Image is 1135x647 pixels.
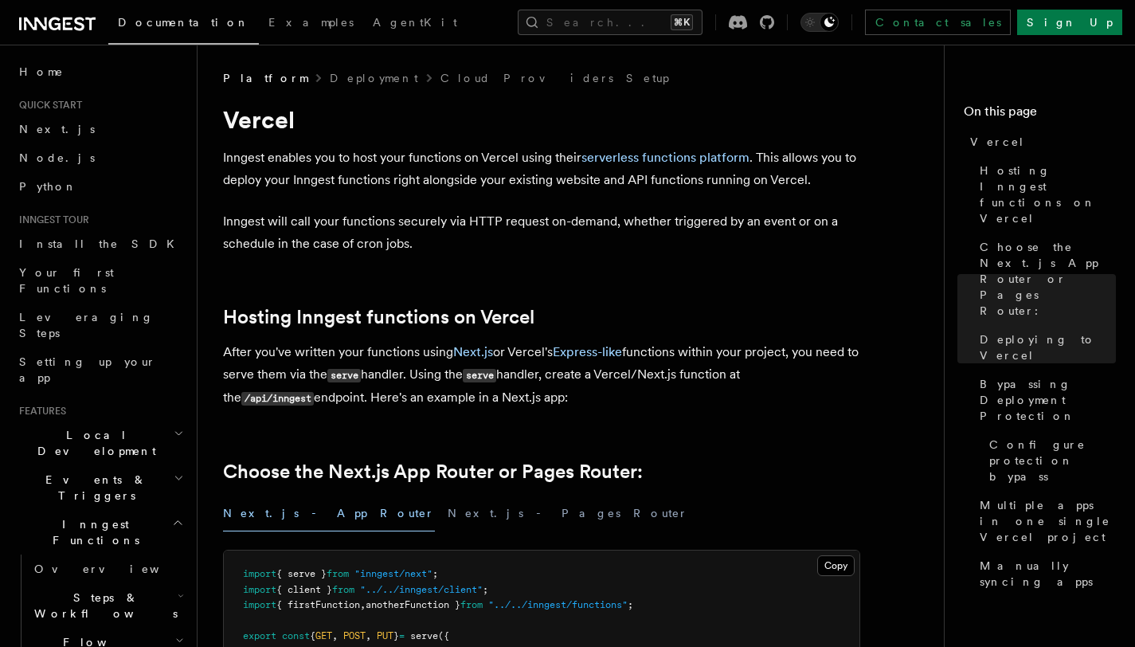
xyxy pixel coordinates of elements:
[800,13,839,32] button: Toggle dark mode
[973,491,1116,551] a: Multiple apps in one single Vercel project
[360,599,366,610] span: ,
[460,599,483,610] span: from
[360,584,483,595] span: "../../inngest/client"
[973,551,1116,596] a: Manually syncing apps
[28,555,187,583] a: Overview
[13,229,187,258] a: Install the SDK
[393,630,399,641] span: }
[366,599,460,610] span: anotherFunction }
[865,10,1011,35] a: Contact sales
[983,430,1116,491] a: Configure protection bypass
[223,105,860,134] h1: Vercel
[276,568,327,579] span: { serve }
[223,306,534,328] a: Hosting Inngest functions on Vercel
[223,70,307,86] span: Platform
[343,630,366,641] span: POST
[13,172,187,201] a: Python
[432,568,438,579] span: ;
[970,134,1025,150] span: Vercel
[628,599,633,610] span: ;
[13,115,187,143] a: Next.js
[980,376,1116,424] span: Bypassing Deployment Protection
[315,630,332,641] span: GET
[483,584,488,595] span: ;
[1017,10,1122,35] a: Sign Up
[276,599,360,610] span: { firstFunction
[19,266,114,295] span: Your first Functions
[553,344,622,359] a: Express-like
[241,392,314,406] code: /api/inngest
[330,70,418,86] a: Deployment
[332,584,354,595] span: from
[13,510,187,555] button: Inngest Functions
[259,5,363,43] a: Examples
[13,57,187,86] a: Home
[13,347,187,392] a: Setting up your app
[581,150,749,165] a: serverless functions platform
[108,5,259,45] a: Documentation
[223,147,860,191] p: Inngest enables you to host your functions on Vercel using their . This allows you to deploy your...
[332,630,338,641] span: ,
[410,630,438,641] span: serve
[488,599,628,610] span: "../../inngest/functions"
[817,555,855,576] button: Copy
[268,16,354,29] span: Examples
[19,237,184,250] span: Install the SDK
[964,102,1116,127] h4: On this page
[13,516,172,548] span: Inngest Functions
[223,341,860,410] p: After you've written your functions using or Vercel's functions within your project, you need to ...
[223,461,643,483] a: Choose the Next.js App Router or Pages Router:
[19,64,64,80] span: Home
[28,583,187,628] button: Steps & Workflows
[243,584,276,595] span: import
[518,10,703,35] button: Search...⌘K
[671,14,693,30] kbd: ⌘K
[19,123,95,135] span: Next.js
[354,568,432,579] span: "inngest/next"
[118,16,249,29] span: Documentation
[448,496,688,531] button: Next.js - Pages Router
[13,465,187,510] button: Events & Triggers
[13,472,174,504] span: Events & Triggers
[310,630,315,641] span: {
[989,437,1116,484] span: Configure protection bypass
[276,584,332,595] span: { client }
[366,630,371,641] span: ,
[19,355,156,384] span: Setting up your app
[13,405,66,418] span: Features
[463,369,496,382] code: serve
[377,630,393,641] span: PUT
[980,497,1116,545] span: Multiple apps in one single Vercel project
[243,568,276,579] span: import
[13,214,89,226] span: Inngest tour
[973,325,1116,370] a: Deploying to Vercel
[453,344,493,359] a: Next.js
[327,369,361,382] code: serve
[13,99,82,112] span: Quick start
[964,127,1116,156] a: Vercel
[440,70,669,86] a: Cloud Providers Setup
[13,143,187,172] a: Node.js
[19,311,154,339] span: Leveraging Steps
[13,303,187,347] a: Leveraging Steps
[973,156,1116,233] a: Hosting Inngest functions on Vercel
[243,630,276,641] span: export
[973,370,1116,430] a: Bypassing Deployment Protection
[13,258,187,303] a: Your first Functions
[223,210,860,255] p: Inngest will call your functions securely via HTTP request on-demand, whether triggered by an eve...
[223,496,435,531] button: Next.js - App Router
[980,331,1116,363] span: Deploying to Vercel
[34,563,198,575] span: Overview
[19,180,77,193] span: Python
[327,568,349,579] span: from
[980,558,1116,590] span: Manually syncing apps
[399,630,405,641] span: =
[13,421,187,465] button: Local Development
[19,151,95,164] span: Node.js
[373,16,457,29] span: AgentKit
[980,239,1116,319] span: Choose the Next.js App Router or Pages Router:
[438,630,449,641] span: ({
[973,233,1116,325] a: Choose the Next.js App Router or Pages Router:
[28,590,178,622] span: Steps & Workflows
[363,5,467,43] a: AgentKit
